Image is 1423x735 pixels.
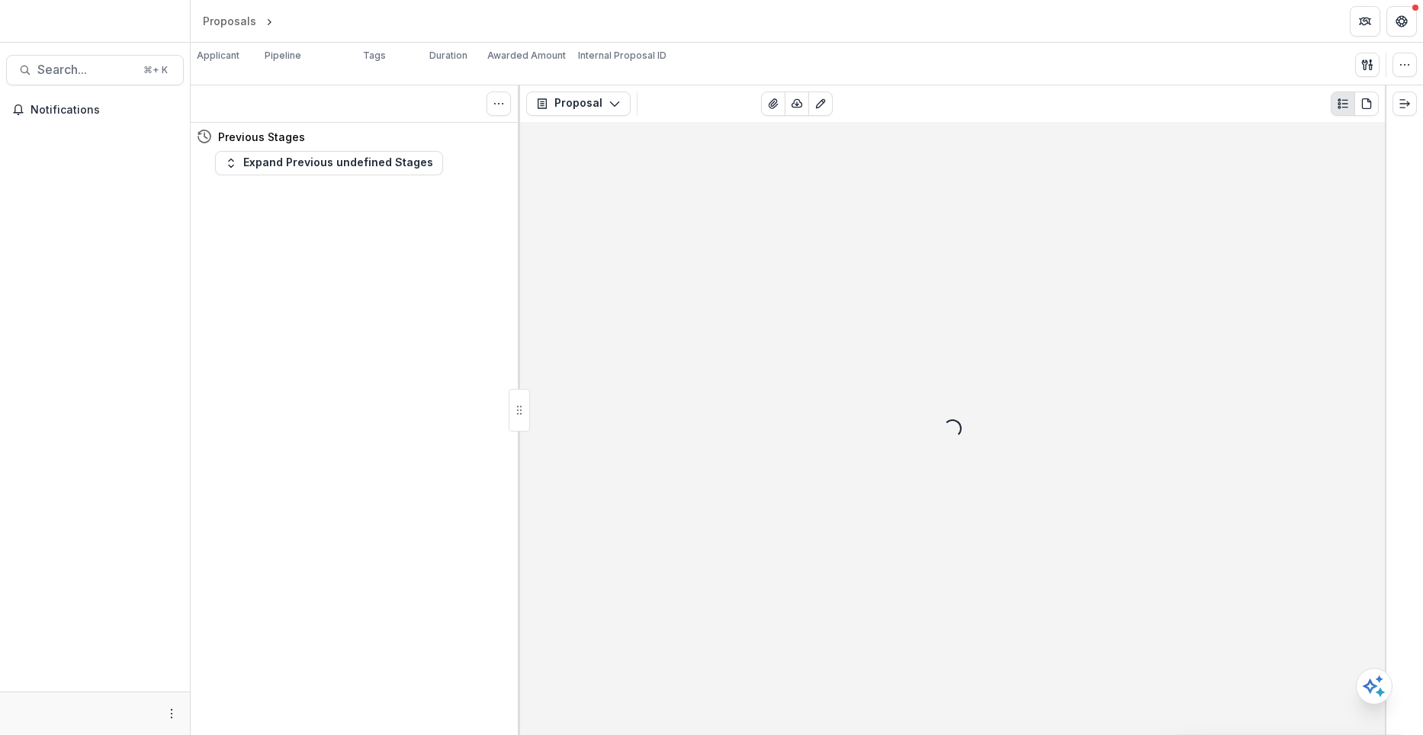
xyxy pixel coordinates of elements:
[363,49,386,63] p: Tags
[218,129,305,145] h4: Previous Stages
[37,63,134,77] span: Search...
[162,705,181,723] button: More
[487,91,511,116] button: Toggle View Cancelled Tasks
[1354,91,1379,116] button: PDF view
[808,91,833,116] button: Edit as form
[215,151,443,175] button: Expand Previous undefined Stages
[1392,91,1417,116] button: Expand right
[6,55,184,85] button: Search...
[526,91,631,116] button: Proposal
[487,49,566,63] p: Awarded Amount
[6,98,184,122] button: Notifications
[197,10,341,32] nav: breadcrumb
[1331,91,1355,116] button: Plaintext view
[197,10,262,32] a: Proposals
[429,49,467,63] p: Duration
[1350,6,1380,37] button: Partners
[140,62,171,79] div: ⌘ + K
[31,104,178,117] span: Notifications
[265,49,301,63] p: Pipeline
[1356,668,1392,705] button: Open AI Assistant
[203,13,256,29] div: Proposals
[197,49,239,63] p: Applicant
[1386,6,1417,37] button: Get Help
[578,49,667,63] p: Internal Proposal ID
[761,91,785,116] button: View Attached Files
